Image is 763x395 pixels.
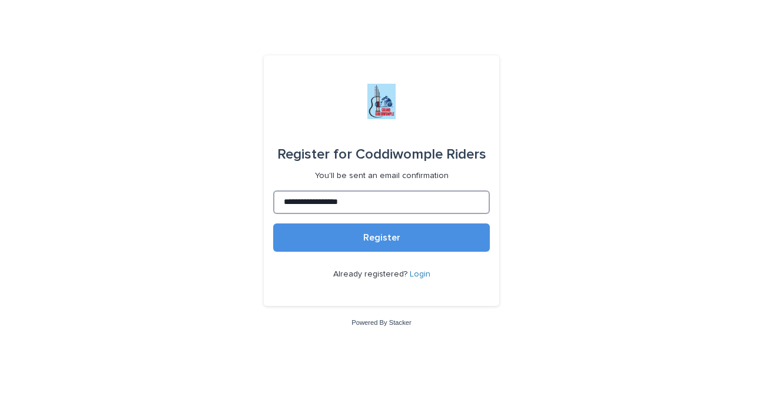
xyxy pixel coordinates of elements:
p: You'll be sent an email confirmation [315,171,449,181]
a: Login [410,270,430,278]
img: jxsLJbdS1eYBI7rVAS4p [367,84,396,119]
div: Coddiwomple Riders [277,138,486,171]
a: Powered By Stacker [351,319,411,326]
button: Register [273,223,490,252]
span: Register [363,233,400,242]
span: Already registered? [333,270,410,278]
span: Register for [277,147,352,162]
